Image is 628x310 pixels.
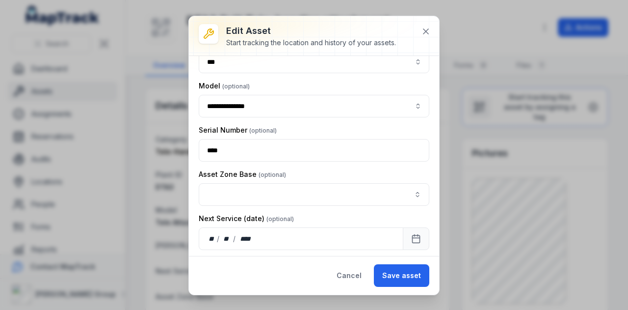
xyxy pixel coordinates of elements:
[199,125,277,135] label: Serial Number
[403,227,429,250] button: Calendar
[207,234,217,244] div: day,
[220,234,234,244] div: month,
[226,24,396,38] h3: Edit asset
[199,214,294,224] label: Next Service (date)
[217,234,220,244] div: /
[226,38,396,48] div: Start tracking the location and history of your assets.
[374,264,429,287] button: Save asset
[236,234,255,244] div: year,
[199,169,286,179] label: Asset Zone Base
[199,51,429,73] input: asset-edit:cf[8551d161-b1ce-4bc5-a3dd-9fa232d53e47]-label
[233,234,236,244] div: /
[199,95,429,117] input: asset-edit:cf[7b2ad715-4ce1-4afd-baaf-5d2b22496a4d]-label
[328,264,370,287] button: Cancel
[199,81,250,91] label: Model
